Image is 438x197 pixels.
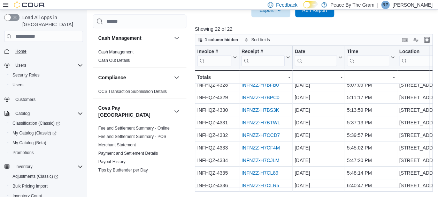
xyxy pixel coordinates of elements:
button: Sort fields [241,36,272,44]
div: 5:48:14 PM [347,169,394,177]
div: [DATE] [294,81,342,89]
button: Inventory [13,162,35,171]
div: 5:39:57 PM [347,131,394,139]
input: Dark Mode [303,1,318,8]
button: Users [1,60,86,70]
p: | [377,1,378,9]
div: Cash Management [93,48,186,67]
span: My Catalog (Classic) [13,130,56,136]
span: Customers [13,95,83,103]
a: INFNZZ-H7CF4M [241,145,280,151]
div: Location [399,49,438,66]
h3: Cash Management [98,35,141,42]
button: My Catalog (Beta) [7,138,86,148]
span: Bulk Pricing Import [13,183,48,189]
div: 5:07:09 PM [347,81,394,89]
a: INFNZZ-H7CLR5 [241,183,279,188]
div: Time [347,49,389,55]
a: My Catalog (Classic) [7,128,86,138]
a: INFNZZ-H7CJLM [241,158,279,163]
a: Tips by Budtender per Day [98,168,148,173]
a: Payout History [98,159,125,164]
button: Promotions [7,148,86,158]
span: Tips by Budtender per Day [98,167,148,173]
a: Cash Management [98,50,133,54]
button: Compliance [98,74,171,81]
div: Date [294,49,337,66]
span: Inventory [15,164,32,169]
span: Feedback [276,1,297,8]
button: Home [1,46,86,56]
button: Catalog [1,109,86,118]
button: Export [251,3,290,17]
button: Security Roles [7,70,86,80]
a: Classification (Classic) [10,119,63,127]
button: Time [347,49,394,66]
div: - [294,73,342,81]
span: Promotions [10,148,83,157]
span: Load All Apps in [GEOGRAPHIC_DATA] [20,14,83,28]
p: Peace By The Gram [330,1,375,9]
a: INFNZZ-H7BTWL [241,120,280,125]
a: Cash Out Details [98,58,130,63]
button: Compliance [172,73,181,82]
h3: Compliance [98,74,126,81]
span: 1 column hidden [205,37,238,43]
div: 5:45:02 PM [347,144,394,152]
a: Classification (Classic) [7,118,86,128]
a: Fee and Settlement Summary - Online [98,126,170,131]
button: Cash Management [98,35,171,42]
div: INFHQZ-4332 [197,131,237,139]
button: 1 column hidden [195,36,241,44]
div: [DATE] [294,93,342,102]
button: Keyboard shortcuts [400,36,409,44]
div: [DATE] [294,156,342,165]
button: Cova Pay [GEOGRAPHIC_DATA] [172,107,181,116]
div: INFHQZ-4336 [197,181,237,190]
span: Payment and Settlement Details [98,151,158,156]
div: 5:37:13 PM [347,118,394,127]
div: Totals [197,73,237,81]
div: 6:40:47 PM [347,181,394,190]
div: - [347,73,394,81]
div: [DATE] [294,169,342,177]
a: My Catalog (Beta) [10,139,49,147]
button: Enter fullscreen [423,36,431,44]
span: My Catalog (Classic) [10,129,83,137]
div: Receipt # URL [241,49,285,66]
button: Bulk Pricing Import [7,181,86,191]
span: Transaction Details [98,176,134,181]
div: - [241,73,290,81]
span: My Catalog (Beta) [10,139,83,147]
a: INFNZZ-H7BS3K [241,107,279,113]
span: Sort fields [251,37,270,43]
p: Showing 22 of 22 [195,25,435,32]
div: INFHQZ-4330 [197,106,237,114]
div: Location [399,49,438,55]
div: Time [347,49,389,66]
span: Adjustments (Classic) [13,174,58,179]
a: Merchant Statement [98,143,136,147]
button: Users [13,61,29,70]
span: Export [255,3,286,17]
button: Inventory [1,162,86,172]
div: Date [294,49,337,55]
a: INFNZZ-H7BPC0 [241,95,279,100]
div: INFHQZ-4331 [197,118,237,127]
a: Fee and Settlement Summary - POS [98,134,166,139]
div: 5:47:20 PM [347,156,394,165]
a: OCS Transaction Submission Details [98,89,167,94]
button: Date [294,49,342,66]
span: Users [13,82,23,88]
a: Security Roles [10,71,42,79]
a: Adjustments (Classic) [7,172,86,181]
a: INFNZZ-H7CL89 [241,170,278,176]
button: Cova Pay [GEOGRAPHIC_DATA] [98,104,171,118]
div: [DATE] [294,118,342,127]
a: INFNZZ-H7BFB0 [241,82,279,88]
div: Rob Pranger [381,1,390,9]
span: Security Roles [13,72,39,78]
